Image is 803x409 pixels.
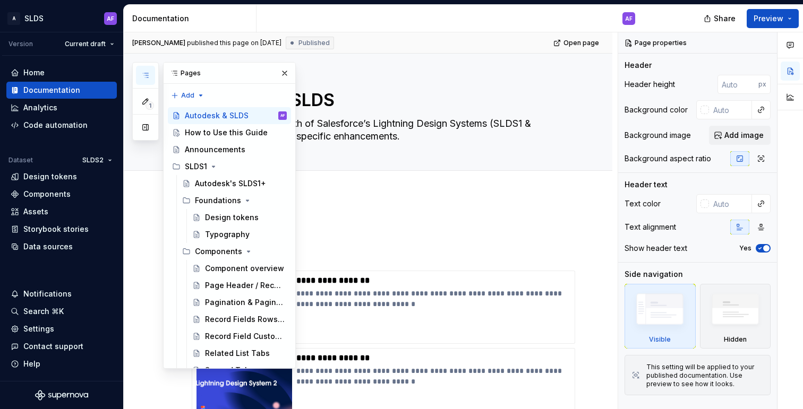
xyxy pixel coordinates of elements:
[747,9,799,28] button: Preview
[7,12,20,25] div: A
[107,14,114,23] div: AF
[185,144,245,155] div: Announcements
[168,88,208,103] button: Add
[188,311,291,328] a: Record Fields Rows & Record Field
[205,348,270,359] div: Related List Tabs
[6,203,117,220] a: Assets
[6,221,117,238] a: Storybook stories
[6,64,117,81] a: Home
[192,220,570,237] h2: Overview
[168,107,291,124] a: Autodesk & SLDSAF
[190,115,568,145] textarea: The project extends both of Salesforce’s Lightning Design Systems (SLDS1 & SLDS2) with Autodesk-s...
[23,85,80,95] div: Documentation
[188,277,291,294] a: Page Header / Record Home
[205,365,254,376] div: Scoped Tabs
[6,303,117,320] button: Search ⌘K
[6,355,117,372] button: Help
[205,280,285,291] div: Page Header / Record Home
[188,209,291,226] a: Design tokens
[6,320,117,337] a: Settings
[6,168,117,185] a: Design tokens
[178,192,291,209] div: Foundations
[205,331,285,342] div: Record Field Customizations
[625,179,668,190] div: Header text
[23,189,71,199] div: Components
[188,328,291,345] a: Record Field Customizations
[23,324,54,334] div: Settings
[24,13,44,24] div: SLDS
[146,101,154,110] span: 1
[205,297,285,308] div: Pagination & Pagination Controls
[181,91,194,100] span: Add
[758,80,766,89] p: px
[724,335,747,344] div: Hidden
[23,206,48,217] div: Assets
[82,156,104,164] span: SLDS2
[190,88,568,113] textarea: Autodesk & SLDS
[709,100,752,119] input: Auto
[205,229,250,240] div: Typography
[205,212,259,223] div: Design tokens
[6,82,117,99] a: Documentation
[714,13,736,24] span: Share
[625,130,691,141] div: Background image
[23,120,88,130] div: Code automation
[23,341,83,352] div: Contact support
[195,246,242,257] div: Components
[709,194,752,213] input: Auto
[168,141,291,158] a: Announcements
[649,335,671,344] div: Visible
[205,314,285,325] div: Record Fields Rows & Record Field
[188,294,291,311] a: Pagination & Pagination Controls
[700,284,771,349] div: Hidden
[23,289,72,299] div: Notifications
[188,260,291,277] a: Component overview
[195,178,266,189] div: Autodesk's SLDS1+
[188,345,291,362] a: Related List Tabs
[23,171,77,182] div: Design tokens
[8,156,33,164] div: Dataset
[625,60,652,71] div: Header
[60,37,119,51] button: Current draft
[6,285,117,302] button: Notifications
[23,67,45,78] div: Home
[6,186,117,203] a: Components
[625,243,687,254] div: Show header text
[6,238,117,255] a: Data sources
[625,198,661,209] div: Text color
[23,224,89,234] div: Storybook stories
[625,14,633,23] div: AF
[23,102,57,113] div: Analytics
[280,110,285,121] div: AF
[709,126,771,145] button: Add image
[625,269,683,280] div: Side navigation
[6,338,117,355] button: Contact support
[65,40,106,48] span: Current draft
[23,359,40,369] div: Help
[23,241,73,252] div: Data sources
[625,222,676,232] div: Text alignment
[739,244,751,253] label: Yes
[625,79,675,90] div: Header height
[298,39,330,47] span: Published
[625,105,688,115] div: Background color
[724,130,764,141] span: Add image
[754,13,783,24] span: Preview
[185,127,268,138] div: How to Use this Guide
[6,117,117,134] a: Code automation
[168,124,291,141] a: How to Use this Guide
[35,390,88,401] svg: Supernova Logo
[2,7,121,30] button: ASLDSAF
[550,36,604,50] a: Open page
[625,284,696,349] div: Visible
[8,40,33,48] div: Version
[164,63,295,84] div: Pages
[698,9,742,28] button: Share
[23,306,64,317] div: Search ⌘K
[78,153,117,168] button: SLDS2
[625,153,711,164] div: Background aspect ratio
[563,39,599,47] span: Open page
[646,363,764,388] div: This setting will be applied to your published documentation. Use preview to see how it looks.
[195,195,241,206] div: Foundations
